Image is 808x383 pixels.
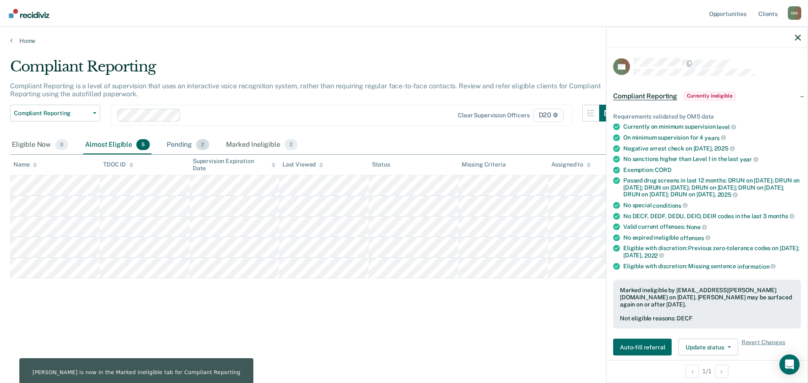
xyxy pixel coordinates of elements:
span: D20 [533,108,563,122]
div: On minimum supervision for 4 [623,134,801,141]
span: conditions [653,202,687,209]
span: Compliant Reporting [14,110,90,117]
div: TDOC ID [103,161,133,168]
img: Recidiviz [9,9,49,18]
div: Last Viewed [282,161,323,168]
button: Profile dropdown button [788,6,801,20]
div: Requirements validated by OMS data [613,113,801,120]
span: year [740,156,758,162]
span: None [686,223,707,230]
div: Negative arrest check on [DATE], [623,145,801,152]
div: Status [372,161,390,168]
div: Compliant ReportingCurrently ineligible [606,82,808,109]
p: Compliant Reporting is a level of supervision that uses an interactive voice recognition system, ... [10,82,601,98]
button: Auto-fill referral [613,339,672,356]
div: Almost Eligible [83,136,151,154]
div: No DECF, DEDF, DEDU, DEIO, DEIR codes in the last 3 [623,212,801,220]
div: Supervision Expiration Date [193,158,276,172]
span: months [768,213,795,219]
span: CORD [655,166,671,173]
div: Not eligible reasons: DECF [620,315,794,322]
span: 5 [136,139,150,150]
span: 2025 [714,145,734,152]
span: Revert Changes [742,339,785,356]
div: Currently on minimum supervision [623,123,801,131]
div: Passed drug screens in last 12 months: DRUN on [DATE]; DRUN on [DATE]; DRUN on [DATE]; DRUN on [D... [623,177,801,198]
span: 2025 [718,191,738,198]
span: 0 [55,139,68,150]
div: Name [13,161,37,168]
span: 2022 [644,252,664,259]
div: Marked Ineligible [224,136,299,154]
div: Assigned to [551,161,591,168]
span: information [737,263,776,269]
span: 2 [284,139,298,150]
div: Eligible Now [10,136,70,154]
span: level [717,124,736,130]
span: Compliant Reporting [613,92,677,100]
span: years [704,134,726,141]
span: offenses [680,234,710,241]
button: Update status [678,339,738,356]
div: No special [623,201,801,209]
div: Marked ineligible by [EMAIL_ADDRESS][PERSON_NAME][DOMAIN_NAME] on [DATE]. [PERSON_NAME] may be su... [620,287,794,308]
div: Open Intercom Messenger [779,354,800,375]
div: Compliant Reporting [10,58,616,82]
button: Previous Opportunity [686,365,699,378]
div: Exemption: [623,166,801,173]
div: Valid current offenses: [623,223,801,231]
div: No expired ineligible [623,234,801,241]
div: Pending [165,136,211,154]
span: 2 [196,139,209,150]
span: Currently ineligible [684,92,736,100]
div: Clear supervision officers [458,112,529,119]
div: Eligible with discretion: Missing sentence [623,262,801,270]
div: 1 / 1 [606,360,808,382]
button: Next Opportunity [715,365,728,378]
a: Home [10,37,798,45]
div: Eligible with discretion: Previous zero-tolerance codes on [DATE]; [DATE], [623,245,801,259]
a: Navigate to form link [613,339,675,356]
div: Missing Criteria [462,161,506,168]
div: H H [788,6,801,20]
div: No sanctions higher than Level 1 in the last [623,156,801,163]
